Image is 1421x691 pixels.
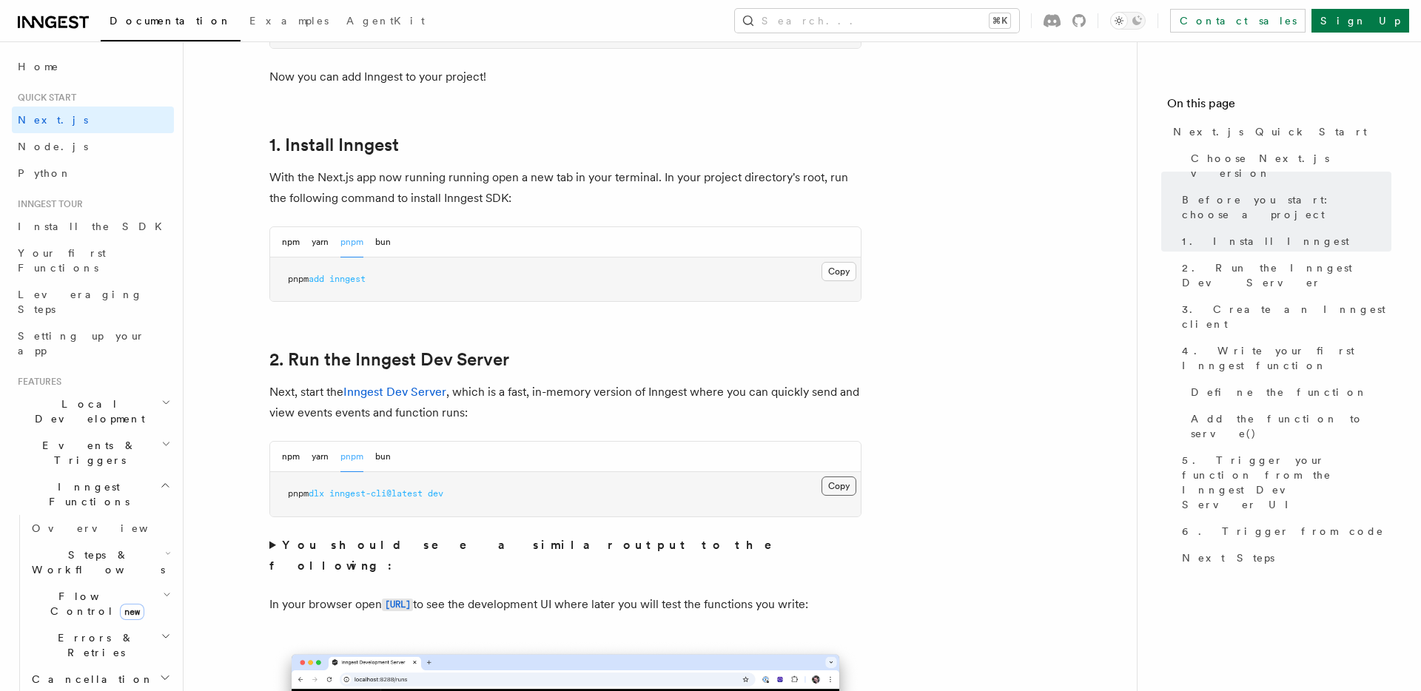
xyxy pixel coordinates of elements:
[101,4,241,41] a: Documentation
[822,262,856,281] button: Copy
[1182,192,1391,222] span: Before you start: choose a project
[1176,447,1391,518] a: 5. Trigger your function from the Inngest Dev Server UI
[269,167,861,209] p: With the Next.js app now running running open a new tab in your terminal. In your project directo...
[26,515,174,542] a: Overview
[12,323,174,364] a: Setting up your app
[309,274,324,284] span: add
[12,92,76,104] span: Quick start
[26,624,174,666] button: Errors & Retries
[18,167,72,179] span: Python
[1176,228,1391,255] a: 1. Install Inngest
[26,630,161,660] span: Errors & Retries
[1110,12,1146,30] button: Toggle dark mode
[32,522,184,534] span: Overview
[1176,255,1391,296] a: 2. Run the Inngest Dev Server
[1176,186,1391,228] a: Before you start: choose a project
[288,274,309,284] span: pnpm
[1176,518,1391,545] a: 6. Trigger from code
[12,479,160,509] span: Inngest Functions
[269,535,861,576] summary: You should see a similar output to the following:
[110,15,232,27] span: Documentation
[269,382,861,423] p: Next, start the , which is a fast, in-memory version of Inngest where you can quickly send and vi...
[26,589,163,618] span: Flow Control
[12,432,174,473] button: Events & Triggers
[1176,337,1391,379] a: 4. Write your first Inngest function
[1182,550,1274,565] span: Next Steps
[1191,385,1368,400] span: Define the function
[26,542,174,583] button: Steps & Workflows
[337,4,434,40] a: AgentKit
[26,547,165,577] span: Steps & Workflows
[312,442,329,472] button: yarn
[12,281,174,323] a: Leveraging Steps
[120,604,144,620] span: new
[1182,524,1384,539] span: 6. Trigger from code
[1170,9,1306,33] a: Contact sales
[288,488,309,499] span: pnpm
[18,114,88,126] span: Next.js
[346,15,425,27] span: AgentKit
[18,330,145,357] span: Setting up your app
[282,442,300,472] button: npm
[12,53,174,80] a: Home
[340,442,363,472] button: pnpm
[329,488,423,499] span: inngest-cli@latest
[269,594,861,616] p: In your browser open to see the development UI where later you will test the functions you write:
[1185,379,1391,405] a: Define the function
[18,247,106,274] span: Your first Functions
[282,227,300,257] button: npm
[269,538,793,573] strong: You should see a similar output to the following:
[12,391,174,432] button: Local Development
[1185,145,1391,186] a: Choose Next.js version
[375,227,391,257] button: bun
[269,67,861,87] p: Now you can add Inngest to your project!
[1182,234,1349,249] span: 1. Install Inngest
[340,227,363,257] button: pnpm
[735,9,1019,33] button: Search...⌘K
[12,107,174,133] a: Next.js
[12,198,83,210] span: Inngest tour
[12,133,174,160] a: Node.js
[1191,151,1391,181] span: Choose Next.js version
[12,240,174,281] a: Your first Functions
[1167,118,1391,145] a: Next.js Quick Start
[269,135,399,155] a: 1. Install Inngest
[18,289,143,315] span: Leveraging Steps
[375,442,391,472] button: bun
[312,227,329,257] button: yarn
[26,672,154,687] span: Cancellation
[343,385,446,399] a: Inngest Dev Server
[1182,302,1391,331] span: 3. Create an Inngest client
[18,141,88,152] span: Node.js
[1182,453,1391,512] span: 5. Trigger your function from the Inngest Dev Server UI
[1191,411,1391,441] span: Add the function to serve()
[1311,9,1409,33] a: Sign Up
[1182,260,1391,290] span: 2. Run the Inngest Dev Server
[428,488,443,499] span: dev
[1185,405,1391,447] a: Add the function to serve()
[249,15,329,27] span: Examples
[382,597,413,611] a: [URL]
[12,213,174,240] a: Install the SDK
[12,397,161,426] span: Local Development
[12,160,174,186] a: Python
[18,59,59,74] span: Home
[1182,343,1391,373] span: 4. Write your first Inngest function
[1173,124,1367,139] span: Next.js Quick Start
[1176,296,1391,337] a: 3. Create an Inngest client
[990,13,1010,28] kbd: ⌘K
[12,376,61,388] span: Features
[241,4,337,40] a: Examples
[1176,545,1391,571] a: Next Steps
[18,220,171,232] span: Install the SDK
[1167,95,1391,118] h4: On this page
[309,488,324,499] span: dlx
[822,476,856,496] button: Copy
[382,599,413,611] code: [URL]
[329,274,366,284] span: inngest
[269,349,509,370] a: 2. Run the Inngest Dev Server
[12,473,174,515] button: Inngest Functions
[12,438,161,468] span: Events & Triggers
[26,583,174,624] button: Flow Controlnew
